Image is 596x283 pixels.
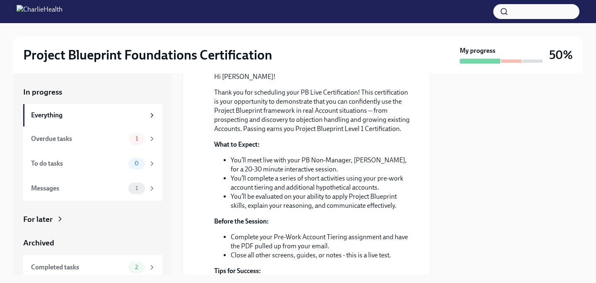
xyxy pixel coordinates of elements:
strong: Tips for Success: [214,267,261,275]
strong: My progress [460,46,495,55]
li: You’ll complete a series of short activities using your pre-work account tiering and additional h... [231,174,410,192]
div: Everything [31,111,145,120]
strong: Before the Session: [214,217,269,225]
h3: 50% [549,48,573,62]
a: For later [23,214,162,225]
a: Archived [23,238,162,248]
a: To do tasks0 [23,151,162,176]
li: Complete your Pre-Work Account Tiering assignment and have the PDF pulled up from your email. [231,233,410,251]
div: For later [23,214,53,225]
a: Overdue tasks1 [23,126,162,151]
a: Completed tasks2 [23,255,162,280]
span: 2 [130,264,143,270]
div: Messages [31,184,125,193]
h2: Project Blueprint Foundations Certification [23,47,272,63]
span: 1 [130,136,143,142]
img: CharlieHealth [17,5,63,18]
a: In progress [23,87,162,98]
a: Messages1 [23,176,162,201]
li: You’ll meet live with your PB Non-Manager, [PERSON_NAME], for a 20-30 minute interactive session. [231,156,410,174]
li: Close all other screens, guides, or notes - this is a live test. [231,251,410,260]
strong: What to Expect: [214,140,260,148]
span: 1 [130,185,143,191]
a: Everything [23,104,162,126]
li: You’ll be evaluated on your ability to apply Project Blueprint skills, explain your reasoning, an... [231,192,410,210]
span: 0 [130,160,144,166]
p: Hi [PERSON_NAME]! [214,72,410,81]
div: Completed tasks [31,263,125,272]
div: Overdue tasks [31,134,125,143]
div: To do tasks [31,159,125,168]
p: Thank you for scheduling your PB Live Certification! This certification is your opportunity to de... [214,88,410,133]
